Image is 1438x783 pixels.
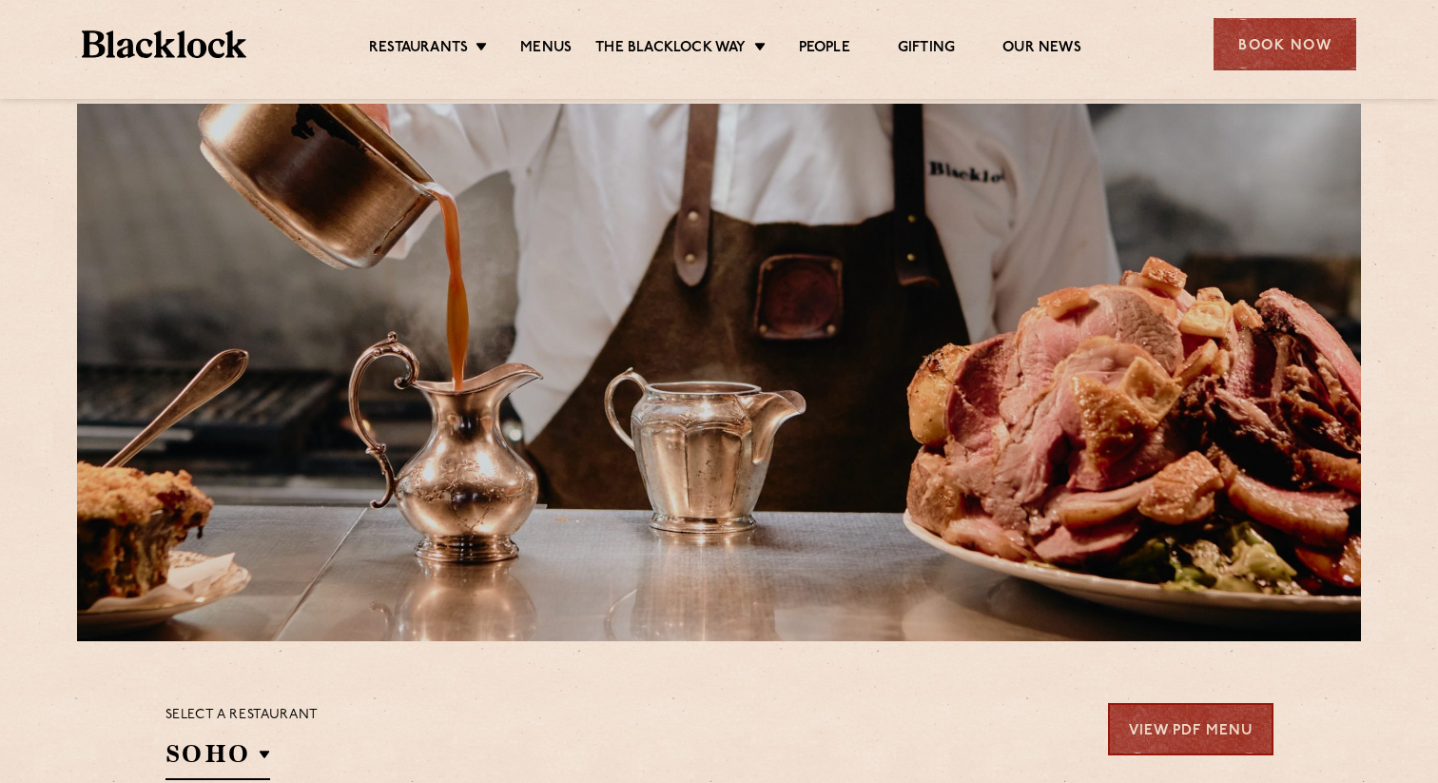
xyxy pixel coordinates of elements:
[1214,18,1356,70] div: Book Now
[1002,39,1081,60] a: Our News
[165,737,270,780] h2: SOHO
[165,703,319,728] p: Select a restaurant
[520,39,572,60] a: Menus
[898,39,955,60] a: Gifting
[369,39,468,60] a: Restaurants
[1108,703,1273,755] a: View PDF Menu
[82,30,246,58] img: BL_Textured_Logo-footer-cropped.svg
[799,39,850,60] a: People
[595,39,746,60] a: The Blacklock Way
